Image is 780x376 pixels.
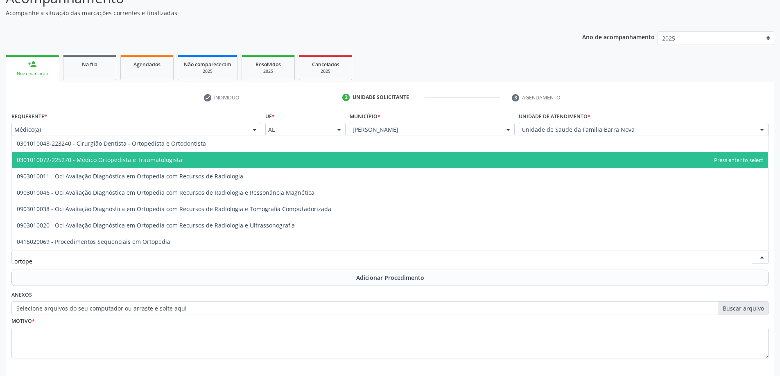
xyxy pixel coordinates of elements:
div: 2025 [184,68,231,74]
div: person_add [28,60,37,69]
span: Adicionar Procedimento [356,273,424,282]
span: Agendados [133,61,161,68]
label: Motivo [11,315,35,328]
span: Cancelados [312,61,339,68]
div: Nova marcação [11,71,53,77]
p: Acompanhe a situação das marcações correntes e finalizadas [6,9,544,17]
span: 0903010038 - Oci Avaliação Diagnóstica em Ortopedia com Recursos de Radiologia e Tomografia Compu... [17,205,331,213]
span: Não compareceram [184,61,231,68]
div: 2 [342,94,350,101]
input: Buscar por procedimento [14,253,752,269]
span: Resolvidos [255,61,281,68]
span: AL [268,126,329,134]
label: Município [350,110,380,123]
label: Requerente [11,110,47,123]
label: Anexos [11,289,32,302]
span: 0301010048-223240 - Cirurgião Dentista - Ortopedista e Ortodontista [17,140,206,147]
label: Unidade de atendimento [519,110,590,123]
label: UF [265,110,275,123]
div: 2025 [305,68,346,74]
p: Ano de acompanhamento [582,32,655,42]
span: 0301010072-225270 - Médico Ortopedista e Traumatologista [17,156,182,164]
span: 0415020069 - Procedimentos Sequenciais em Ortopedia [17,238,170,245]
span: [PERSON_NAME] [353,126,498,134]
span: 0903010046 - Oci Avaliação Diagnóstica em Ortopedia com Recursos de Radiologia e Ressonância Magn... [17,189,314,196]
div: Unidade solicitante [353,94,409,101]
span: Médico(a) [14,126,244,134]
div: 2025 [248,68,289,74]
span: 0903010020 - Oci Avaliação Diagnóstica em Ortopedia com Recursos de Radiologia e Ultrassonografia [17,221,295,229]
span: 0903010011 - Oci Avaliação Diagnóstica em Ortopedia com Recursos de Radiologia [17,172,243,180]
span: Unidade de Saude da Familia Barra Nova [522,126,752,134]
span: Na fila [82,61,97,68]
button: Adicionar Procedimento [11,270,769,286]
